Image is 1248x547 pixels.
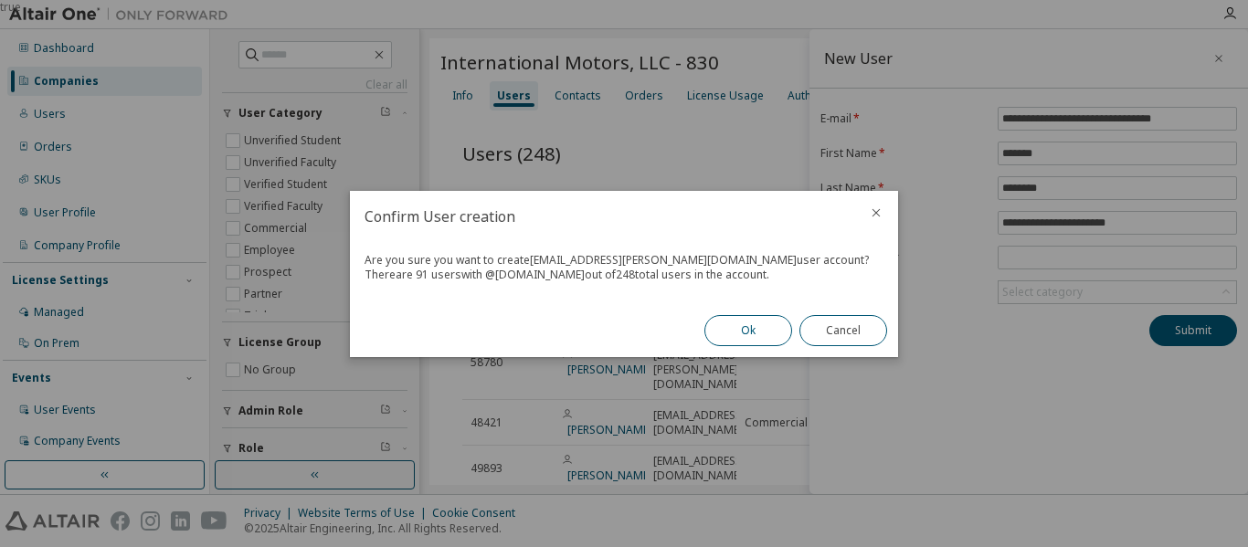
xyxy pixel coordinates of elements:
[799,315,887,346] button: Cancel
[350,191,854,242] h2: Confirm User creation
[365,268,883,282] div: There are 91 users with @ [DOMAIN_NAME] out of 248 total users in the account.
[869,205,883,220] button: close
[365,253,883,268] div: Are you sure you want to create [EMAIL_ADDRESS][PERSON_NAME][DOMAIN_NAME] user account?
[704,315,792,346] button: Ok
